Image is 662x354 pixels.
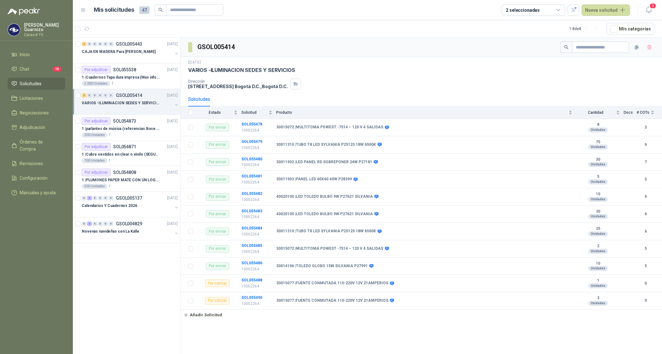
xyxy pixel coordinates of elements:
[82,117,111,125] div: Por adjudicar
[87,222,92,226] div: 2
[588,214,608,219] div: Unidades
[8,78,65,90] a: Solicitudes
[206,124,229,131] div: Por enviar
[241,174,262,178] a: SOL055481
[206,141,229,149] div: Por enviar
[241,127,272,133] p: 10002264
[82,74,161,80] p: 1 | Cuadernos Tapa dura impresa (Mas informacion en el adjunto)
[82,143,111,151] div: Por adjudicar
[82,222,86,226] div: 0
[241,226,262,230] a: SOL055484
[637,177,654,183] b: 5
[241,209,262,213] a: SOL055483
[241,106,276,119] th: Solicitud
[576,244,620,249] b: 2
[92,93,97,98] div: 0
[607,23,654,35] button: Mís categorías
[158,8,163,12] span: search
[576,106,624,119] th: Cantidad
[20,189,56,196] span: Manuales y ayuda
[276,177,352,182] b: 30011903 | PANEL LED 60X60 40W P28399
[624,106,637,119] th: Docs
[588,127,608,132] div: Unidades
[53,67,61,72] span: 10
[20,80,41,87] span: Solicitudes
[576,209,620,214] b: 30
[649,3,656,9] span: 3
[109,222,113,226] div: 0
[241,139,262,144] a: SOL055479
[588,179,608,184] div: Unidades
[588,249,608,254] div: Unidades
[167,170,178,176] p: [DATE]
[241,266,272,272] p: 10002264
[241,295,262,300] a: SOL055490
[116,93,142,98] p: GSOL005414
[241,278,262,282] a: SOL055488
[82,169,111,176] div: Por adjudicar
[276,160,372,165] b: 30011902 | LED PANEL RD SOBREPONER 24W P27181
[20,175,48,182] span: Configuración
[20,66,29,73] span: Chat
[241,243,262,248] a: SOL055485
[588,197,608,202] div: Unidades
[82,177,161,183] p: 1 | PLUMONES PAPER MATE CON UN LOGO (SEGUN REF.ADJUNTA)
[8,172,65,184] a: Configuración
[113,68,136,72] p: SOL055538
[82,158,107,163] div: 100 Unidades
[103,196,108,200] div: 0
[109,158,111,163] p: 1
[637,263,654,269] b: 5
[506,7,540,14] div: 2 seleccionadas
[139,6,150,14] span: 47
[588,301,608,306] div: Unidades
[167,195,178,201] p: [DATE]
[82,100,161,106] p: VARIOS -ILUMINACION SEDES Y SERVICIOS
[576,226,620,231] b: 25
[276,142,376,147] b: 30011310 | TUBO T8 LED SYLVANIA P25125 18W 6500K
[241,191,262,196] a: SOL055482
[197,106,241,119] th: Estado
[576,278,620,283] b: 1
[206,245,229,253] div: Por enviar
[205,297,230,305] div: Por cotizar
[82,92,179,112] a: 2 0 0 0 0 0 GSOL005414[DATE] VARIOS -ILUMINACION SEDES Y SERVICIOS
[576,140,620,145] b: 75
[116,42,142,46] p: GSOL005443
[8,158,65,170] a: Remisiones
[241,197,272,203] p: 10002264
[82,220,179,240] a: 0 2 0 0 0 0 GSOL004829[DATE] Novenas navideñas con La Kalle
[82,151,161,158] p: 1 | Cubre vestidos en clear o vinilo (SEGUN ESPECIFICACIONES DEL ADJUNTO)
[103,42,108,46] div: 0
[98,222,103,226] div: 0
[206,262,229,270] div: Por enviar
[20,109,49,116] span: Negociaciones
[276,110,567,115] span: Producto
[241,301,272,307] p: 10002264
[637,106,662,119] th: # COTs
[111,81,113,86] p: 1
[82,49,156,55] p: CAJA EN MADERA Para [PERSON_NAME]
[241,157,262,161] a: SOL055480
[113,145,136,149] p: SOL054871
[103,222,108,226] div: 0
[588,266,608,271] div: Unidades
[576,110,615,115] span: Cantidad
[241,179,272,185] p: 10002264
[241,110,267,115] span: Solicitud
[241,261,262,265] b: SOL055486
[637,110,649,115] span: # COTs
[588,162,608,167] div: Unidades
[92,196,97,200] div: 0
[167,41,178,47] p: [DATE]
[637,211,654,217] b: 6
[82,42,86,46] div: 2
[167,118,178,124] p: [DATE]
[241,283,272,289] p: 10002264
[98,93,103,98] div: 0
[276,194,373,199] b: 40020100 | LED TOLEDO BULBO 9W P27621 SILVANIA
